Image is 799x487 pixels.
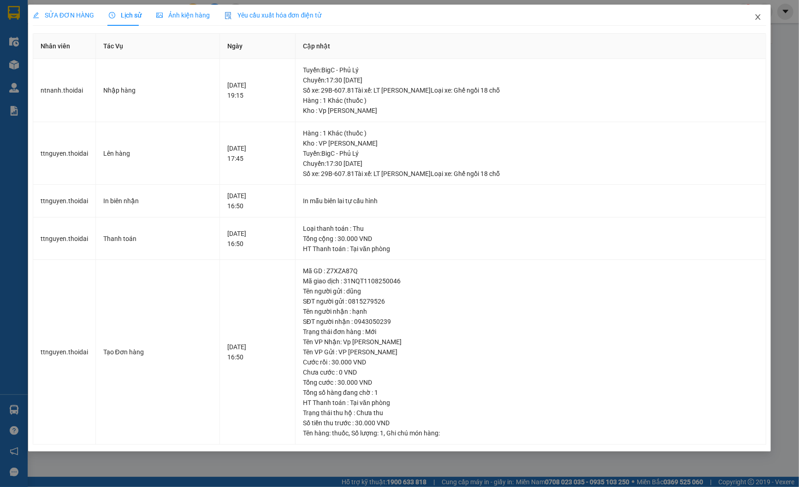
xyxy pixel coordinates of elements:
div: Tổng cước : 30.000 VND [303,377,758,387]
td: ttnguyen.thoidai [33,217,96,260]
div: Tên người nhận : hạnh [303,306,758,317]
div: Trạng thái thu hộ : Chưa thu [303,408,758,418]
div: Kho : VP [PERSON_NAME] [303,138,758,148]
span: close [754,13,762,21]
div: Cước rồi : 30.000 VND [303,357,758,367]
div: Kho : Vp [PERSON_NAME] [303,106,758,116]
th: Ngày [220,34,296,59]
div: [DATE] 16:50 [227,229,288,249]
td: ttnguyen.thoidai [33,185,96,217]
span: SỬA ĐƠN HÀNG [33,12,94,19]
div: SĐT người gửi : 0815279526 [303,296,758,306]
div: [DATE] 17:45 [227,143,288,164]
div: Hàng : 1 Khác (thuốc ) [303,95,758,106]
div: Tuyến : BigC - Phủ Lý Chuyến: 17:30 [DATE] Số xe: 29B-607.81 Tài xế: LT [PERSON_NAME] Loại xe: Gh... [303,65,758,95]
span: Yêu cầu xuất hóa đơn điện tử [225,12,322,19]
span: Ảnh kiện hàng [156,12,210,19]
span: 1 [380,429,384,437]
td: ttnguyen.thoidai [33,260,96,445]
img: icon [225,12,232,19]
div: Tuyến : BigC - Phủ Lý Chuyến: 17:30 [DATE] Số xe: 29B-607.81 Tài xế: LT [PERSON_NAME] Loại xe: Gh... [303,148,758,179]
th: Cập nhật [296,34,766,59]
div: Số tiền thu trước : 30.000 VND [303,418,758,428]
div: In mẫu biên lai tự cấu hình [303,196,758,206]
div: [DATE] 16:50 [227,191,288,211]
div: [DATE] 19:15 [227,80,288,100]
div: Tên VP Gửi : VP [PERSON_NAME] [303,347,758,357]
div: [DATE] 16:50 [227,342,288,362]
div: Lên hàng [103,148,212,158]
div: Mã giao dịch : 31NQT1108250046 [303,276,758,286]
div: Hàng : 1 Khác (thuốc ) [303,128,758,138]
td: ntnanh.thoidai [33,59,96,122]
div: Trạng thái đơn hàng : Mới [303,327,758,337]
div: SĐT người nhận : 0943050239 [303,317,758,327]
span: picture [156,12,163,18]
div: Loại thanh toán : Thu [303,223,758,234]
div: Nhập hàng [103,85,212,95]
div: Tổng số hàng đang chờ : 1 [303,387,758,398]
span: clock-circle [109,12,115,18]
span: edit [33,12,39,18]
div: Thanh toán [103,234,212,244]
div: Tổng cộng : 30.000 VND [303,234,758,244]
div: Tên hàng: , Số lượng: , Ghi chú món hàng: [303,428,758,438]
div: Tên VP Nhận: Vp [PERSON_NAME] [303,337,758,347]
button: Close [745,5,771,30]
div: HT Thanh toán : Tại văn phòng [303,398,758,408]
div: Tên người gửi : dũng [303,286,758,296]
th: Nhân viên [33,34,96,59]
th: Tác Vụ [96,34,220,59]
span: thuốc [332,429,349,437]
div: Chưa cước : 0 VND [303,367,758,377]
td: ttnguyen.thoidai [33,122,96,185]
div: Tạo Đơn hàng [103,347,212,357]
span: Lịch sử [109,12,142,19]
div: HT Thanh toán : Tại văn phòng [303,244,758,254]
div: In biên nhận [103,196,212,206]
div: Mã GD : Z7XZA87Q [303,266,758,276]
